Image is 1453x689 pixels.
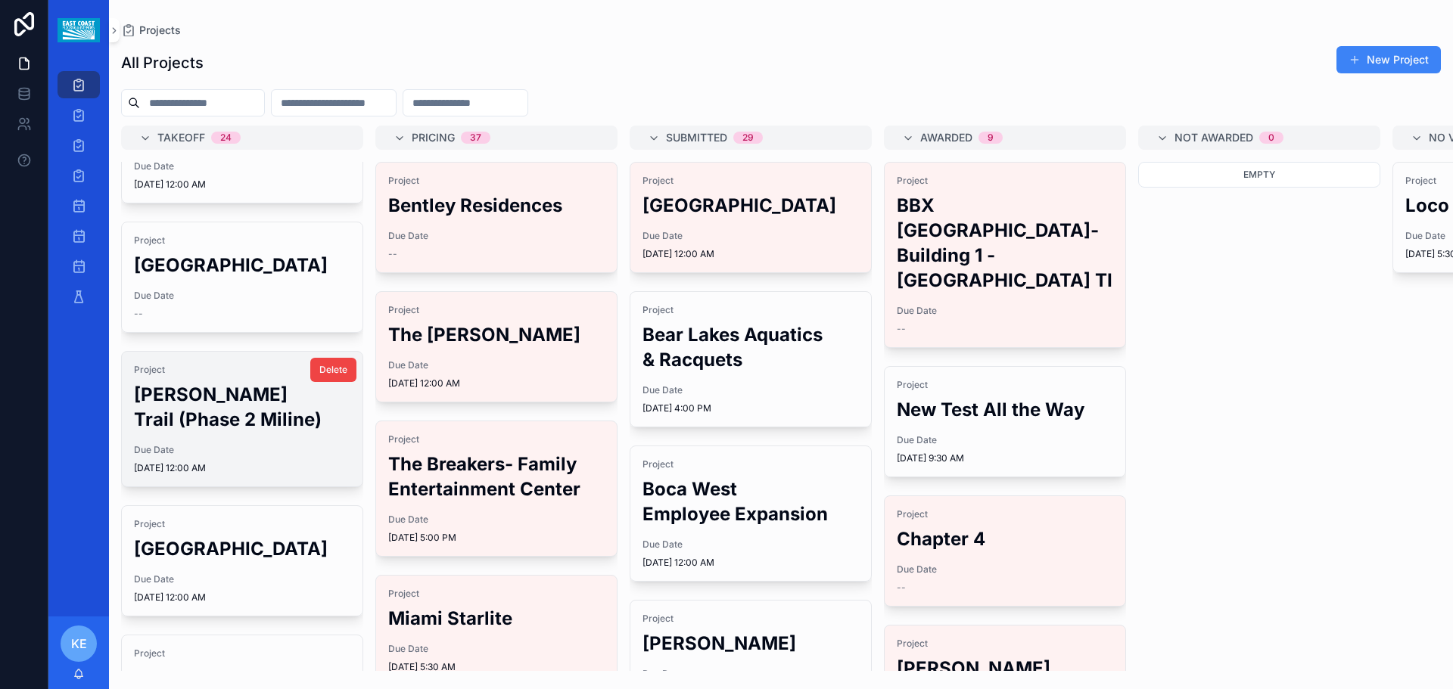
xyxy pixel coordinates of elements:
[134,234,350,247] span: Project
[121,505,363,616] a: Project[GEOGRAPHIC_DATA]Due Date[DATE] 12:00 AM
[121,23,181,38] a: Projects
[897,323,906,335] span: --
[134,647,350,660] span: Project
[470,132,481,144] div: 37
[134,160,350,172] span: Due Date
[897,193,1113,293] h2: BBX [GEOGRAPHIC_DATA]-Building 1 - [GEOGRAPHIC_DATA] TI
[121,222,363,333] a: Project[GEOGRAPHIC_DATA]Due Date--
[1175,130,1253,145] span: Not Awarded
[897,526,1113,551] h2: Chapter 4
[630,162,872,273] a: Project[GEOGRAPHIC_DATA]Due Date[DATE] 12:00 AM
[642,248,859,260] span: [DATE] 12:00 AM
[920,130,972,145] span: Awarded
[220,132,232,144] div: 24
[897,397,1113,422] h2: New Test All the Way
[642,557,859,569] span: [DATE] 12:00 AM
[139,23,181,38] span: Projects
[388,175,605,187] span: Project
[897,582,906,594] span: --
[884,366,1126,477] a: ProjectNew Test All the WayDue Date[DATE] 9:30 AM
[310,358,356,382] button: Delete
[642,175,859,187] span: Project
[642,538,859,551] span: Due Date
[897,305,1113,317] span: Due Date
[642,230,859,242] span: Due Date
[897,508,1113,520] span: Project
[388,532,605,544] span: [DATE] 5:00 PM
[375,421,618,557] a: ProjectThe Breakers- Family Entertainment CenterDue Date[DATE] 5:00 PM
[134,290,350,302] span: Due Date
[388,248,397,260] span: --
[134,444,350,456] span: Due Date
[388,588,605,600] span: Project
[134,573,350,585] span: Due Date
[884,495,1126,607] a: ProjectChapter 4Due Date--
[48,61,109,330] div: scrollable content
[388,606,605,631] h2: Miami Starlite
[642,402,859,414] span: [DATE] 4:00 PM
[71,635,87,653] span: KE
[134,536,350,561] h2: [GEOGRAPHIC_DATA]
[134,382,350,432] h2: [PERSON_NAME] Trail (Phase 2 Miline)
[319,364,347,376] span: Delete
[1336,46,1441,73] button: New Project
[666,130,727,145] span: Submitted
[630,291,872,427] a: ProjectBear Lakes Aquatics & RacquetsDue Date[DATE] 4:00 PM
[988,132,994,144] div: 9
[134,518,350,530] span: Project
[1243,169,1275,180] span: Empty
[630,445,872,582] a: ProjectBoca West Employee ExpansionDue Date[DATE] 12:00 AM
[388,322,605,347] h2: The [PERSON_NAME]
[134,462,350,474] span: [DATE] 12:00 AM
[388,193,605,218] h2: Bentley Residences
[642,458,859,470] span: Project
[897,379,1113,391] span: Project
[134,364,350,376] span: Project
[134,253,350,278] h2: [GEOGRAPHIC_DATA]
[388,514,605,526] span: Due Date
[157,130,205,145] span: Takeoff
[388,661,605,673] span: [DATE] 5:30 AM
[388,359,605,371] span: Due Date
[134,308,143,320] span: --
[642,322,859,372] h2: Bear Lakes Aquatics & Racquets
[375,575,618,686] a: ProjectMiami StarliteDue Date[DATE] 5:30 AM
[121,351,363,487] a: Project[PERSON_NAME] Trail (Phase 2 Miline)Due Date[DATE] 12:00 AMDelete
[121,52,204,73] h1: All Projects
[884,162,1126,348] a: ProjectBBX [GEOGRAPHIC_DATA]-Building 1 - [GEOGRAPHIC_DATA] TIDue Date--
[642,304,859,316] span: Project
[642,668,859,680] span: Due Date
[375,162,618,273] a: ProjectBentley ResidencesDue Date--
[897,434,1113,446] span: Due Date
[388,433,605,445] span: Project
[897,638,1113,650] span: Project
[388,377,605,390] span: [DATE] 12:00 AM
[897,452,1113,464] span: [DATE] 9:30 AM
[388,452,605,501] h2: The Breakers- Family Entertainment Center
[388,643,605,655] span: Due Date
[375,291,618,402] a: ProjectThe [PERSON_NAME]Due Date[DATE] 12:00 AM
[897,563,1113,576] span: Due Date
[388,304,605,316] span: Project
[642,384,859,396] span: Due Date
[642,631,859,656] h2: [PERSON_NAME]
[642,476,859,526] h2: Boca West Employee Expansion
[1268,132,1274,144] div: 0
[134,591,350,604] span: [DATE] 12:00 AM
[134,178,350,191] span: [DATE] 12:00 AM
[742,132,754,144] div: 29
[642,193,859,218] h2: [GEOGRAPHIC_DATA]
[412,130,455,145] span: Pricing
[388,230,605,242] span: Due Date
[58,18,99,42] img: App logo
[897,175,1113,187] span: Project
[642,613,859,625] span: Project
